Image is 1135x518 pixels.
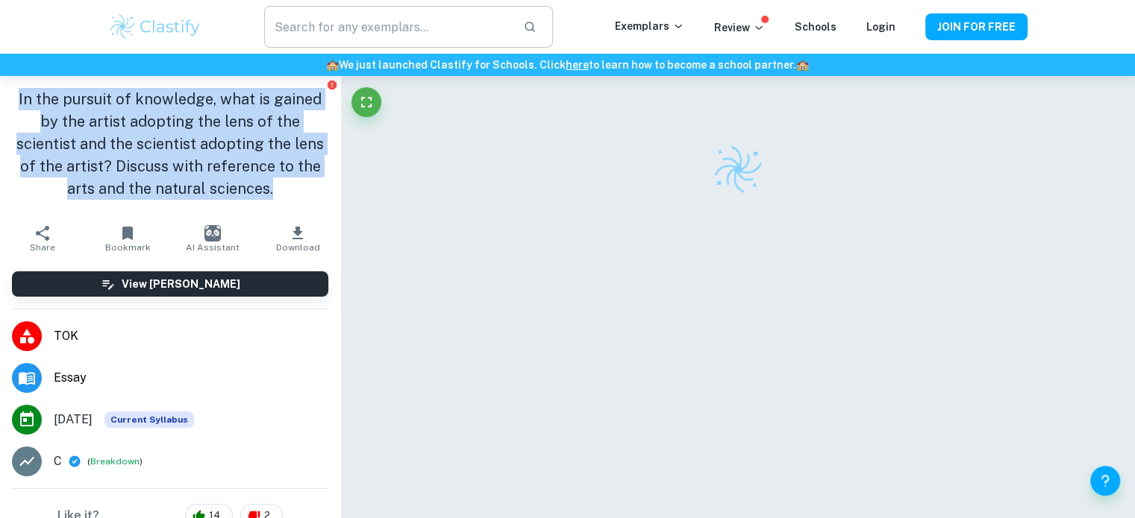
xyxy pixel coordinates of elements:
[326,79,337,90] button: Report issue
[615,18,684,34] p: Exemplars
[714,19,765,36] p: Review
[170,218,255,259] button: AI Assistant
[54,327,328,345] span: TOK
[186,242,240,253] span: AI Assistant
[326,59,339,71] span: 🏫
[87,455,143,469] span: ( )
[54,411,93,429] span: [DATE]
[1090,466,1120,496] button: Help and Feedback
[276,242,320,253] span: Download
[30,242,55,253] span: Share
[796,59,809,71] span: 🏫
[351,87,381,117] button: Fullscreen
[710,142,764,196] img: Clastify logo
[3,57,1132,73] h6: We just launched Clastify for Schools. Click to learn how to become a school partner.
[795,21,837,33] a: Schools
[866,21,895,33] a: Login
[122,276,240,292] h6: View [PERSON_NAME]
[255,218,340,259] button: Download
[54,369,328,387] span: Essay
[204,225,221,241] img: AI Assistant
[925,13,1028,40] button: JOIN FOR FREE
[566,59,589,71] a: here
[12,88,328,200] h1: In the pursuit of knowledge, what is gained by the artist adopting the lens of the scientist and ...
[104,411,194,428] div: This exemplar is based on the current syllabus. Feel free to refer to it for inspiration/ideas wh...
[104,411,194,428] span: Current Syllabus
[264,6,510,48] input: Search for any exemplars...
[85,218,170,259] button: Bookmark
[108,12,203,42] img: Clastify logo
[105,242,151,253] span: Bookmark
[12,271,328,297] button: View [PERSON_NAME]
[54,452,62,470] p: C
[90,455,140,468] button: Breakdown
